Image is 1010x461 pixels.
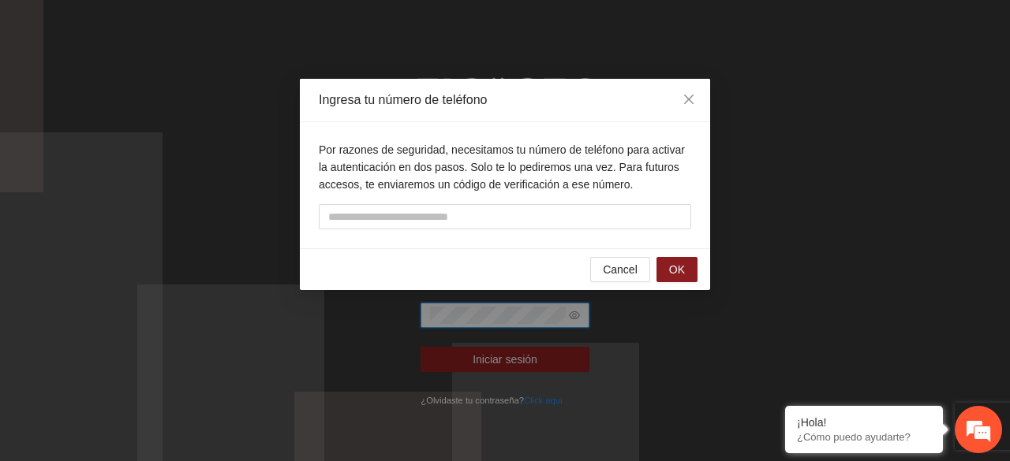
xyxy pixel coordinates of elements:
[8,299,301,355] textarea: Escriba su mensaje y pulse “Intro”
[797,416,931,429] div: ¡Hola!
[319,91,691,109] div: Ingresa tu número de teléfono
[668,79,710,121] button: Close
[319,141,691,193] p: Por razones de seguridad, necesitamos tu número de teléfono para activar la autenticación en dos ...
[82,80,265,101] div: Chatee con nosotros ahora
[603,261,638,278] span: Cancel
[797,431,931,443] p: ¿Cómo puedo ayudarte?
[683,93,695,106] span: close
[590,257,650,282] button: Cancel
[92,145,218,304] span: Estamos en línea.
[656,257,698,282] button: OK
[669,261,685,278] span: OK
[259,8,297,46] div: Minimizar ventana de chat en vivo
